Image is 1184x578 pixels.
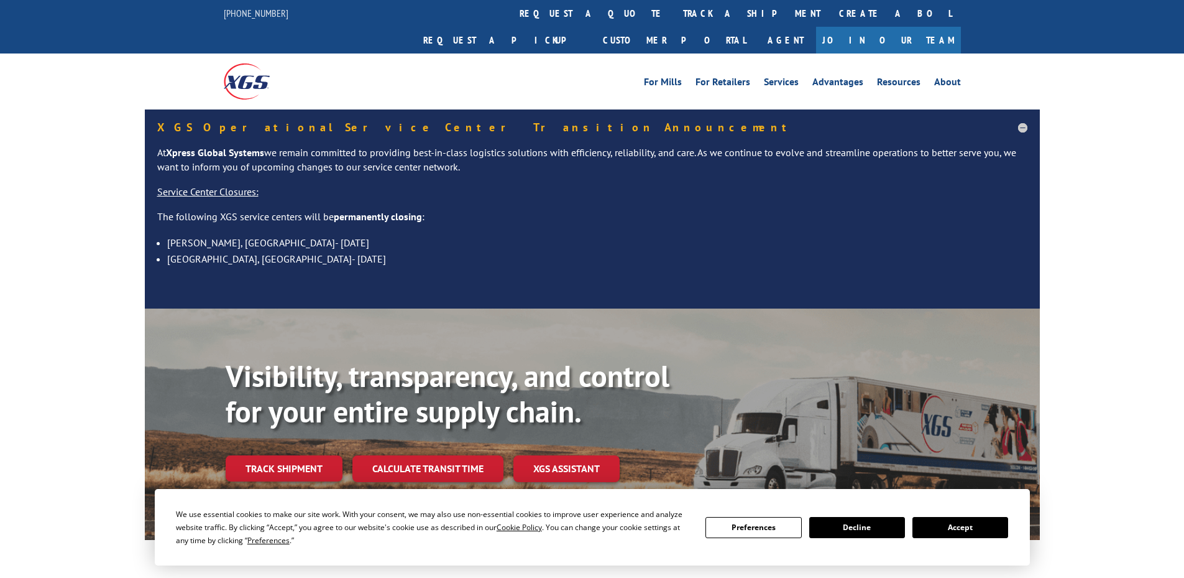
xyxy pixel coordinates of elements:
[809,517,905,538] button: Decline
[226,455,342,482] a: Track shipment
[157,122,1027,133] h5: XGS Operational Service Center Transition Announcement
[912,517,1008,538] button: Accept
[877,77,920,91] a: Resources
[176,508,691,547] div: We use essential cookies to make our site work. With your consent, we may also use non-essential ...
[497,522,542,533] span: Cookie Policy
[755,27,816,54] a: Agent
[764,77,799,91] a: Services
[157,146,1027,185] p: At we remain committed to providing best-in-class logistics solutions with efficiency, reliabilit...
[594,27,755,54] a: Customer Portal
[167,251,1027,267] li: [GEOGRAPHIC_DATA], [GEOGRAPHIC_DATA]- [DATE]
[166,146,264,159] strong: Xpress Global Systems
[705,517,801,538] button: Preferences
[157,185,259,198] u: Service Center Closures:
[934,77,961,91] a: About
[247,535,290,546] span: Preferences
[226,357,669,431] b: Visibility, transparency, and control for your entire supply chain.
[224,7,288,19] a: [PHONE_NUMBER]
[414,27,594,54] a: Request a pickup
[157,210,1027,235] p: The following XGS service centers will be :
[816,27,961,54] a: Join Our Team
[352,455,503,482] a: Calculate transit time
[513,455,620,482] a: XGS ASSISTANT
[334,210,422,223] strong: permanently closing
[155,489,1030,566] div: Cookie Consent Prompt
[812,77,863,91] a: Advantages
[644,77,682,91] a: For Mills
[695,77,750,91] a: For Retailers
[167,235,1027,251] li: [PERSON_NAME], [GEOGRAPHIC_DATA]- [DATE]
